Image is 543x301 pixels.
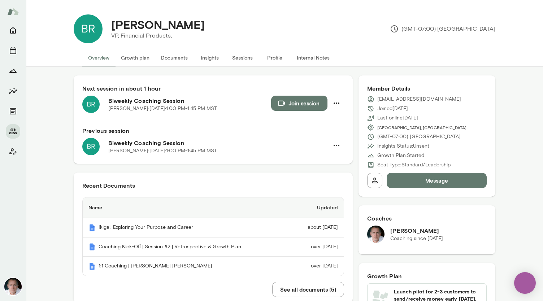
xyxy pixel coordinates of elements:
p: [PERSON_NAME] · [DATE] · 1:00 PM-1:45 PM MST [108,105,217,112]
button: Home [6,23,20,38]
button: Growth plan [115,49,155,66]
img: Mento [88,224,96,231]
button: Documents [155,49,194,66]
button: Sessions [6,43,20,58]
p: [EMAIL_ADDRESS][DOMAIN_NAME] [377,96,461,103]
button: See all documents (5) [272,282,344,297]
img: Brad Lookabaugh [74,14,103,43]
p: (GMT-07:00) [GEOGRAPHIC_DATA] [390,25,495,33]
img: Mento [88,263,96,270]
button: Members [6,124,20,139]
td: about [DATE] [291,218,344,237]
img: Mento [7,5,19,18]
img: Mike Lane [367,226,385,243]
th: Name [83,197,291,218]
h6: Biweekly Coaching Session [108,139,329,147]
button: Profile [259,49,291,66]
h4: [PERSON_NAME] [111,18,205,31]
p: Insights Status: Unsent [377,143,429,150]
img: Mike Lane [4,278,22,295]
p: Last online [DATE] [377,114,418,122]
th: 1:1 Coaching | [PERSON_NAME] [PERSON_NAME] [83,257,291,276]
img: Mento [88,243,96,250]
button: Overview [82,49,115,66]
p: Growth Plan: Started [377,152,424,159]
p: Coaching since [DATE] [390,235,443,242]
button: Insights [6,84,20,98]
th: Updated [291,197,344,218]
h6: Member Details [367,84,487,93]
h6: Biweekly Coaching Session [108,96,271,105]
button: Message [387,173,487,188]
h6: Previous session [82,126,344,135]
button: Internal Notes [291,49,335,66]
p: (GMT-07:00) [GEOGRAPHIC_DATA] [377,133,461,140]
button: Growth Plan [6,64,20,78]
span: [GEOGRAPHIC_DATA], [GEOGRAPHIC_DATA] [377,125,466,130]
h6: [PERSON_NAME] [390,226,443,235]
p: Joined [DATE] [377,105,408,112]
h6: Recent Documents [82,181,344,190]
h6: Coaches [367,214,487,223]
button: Insights [194,49,226,66]
button: Join session [271,96,327,111]
td: over [DATE] [291,257,344,276]
p: VP, Financial Products, [111,31,205,40]
td: over [DATE] [291,237,344,257]
h6: Next session in about 1 hour [82,84,344,93]
th: Ikigai: Exploring Your Purpose and Career [83,218,291,237]
button: Documents [6,104,20,118]
button: Client app [6,144,20,159]
h6: Growth Plan [367,272,487,280]
button: Sessions [226,49,259,66]
p: [PERSON_NAME] · [DATE] · 1:00 PM-1:45 PM MST [108,147,217,154]
th: Coaching Kick-Off | Session #2 | Retrospective & Growth Plan [83,237,291,257]
p: Seat Type: Standard/Leadership [377,161,451,169]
